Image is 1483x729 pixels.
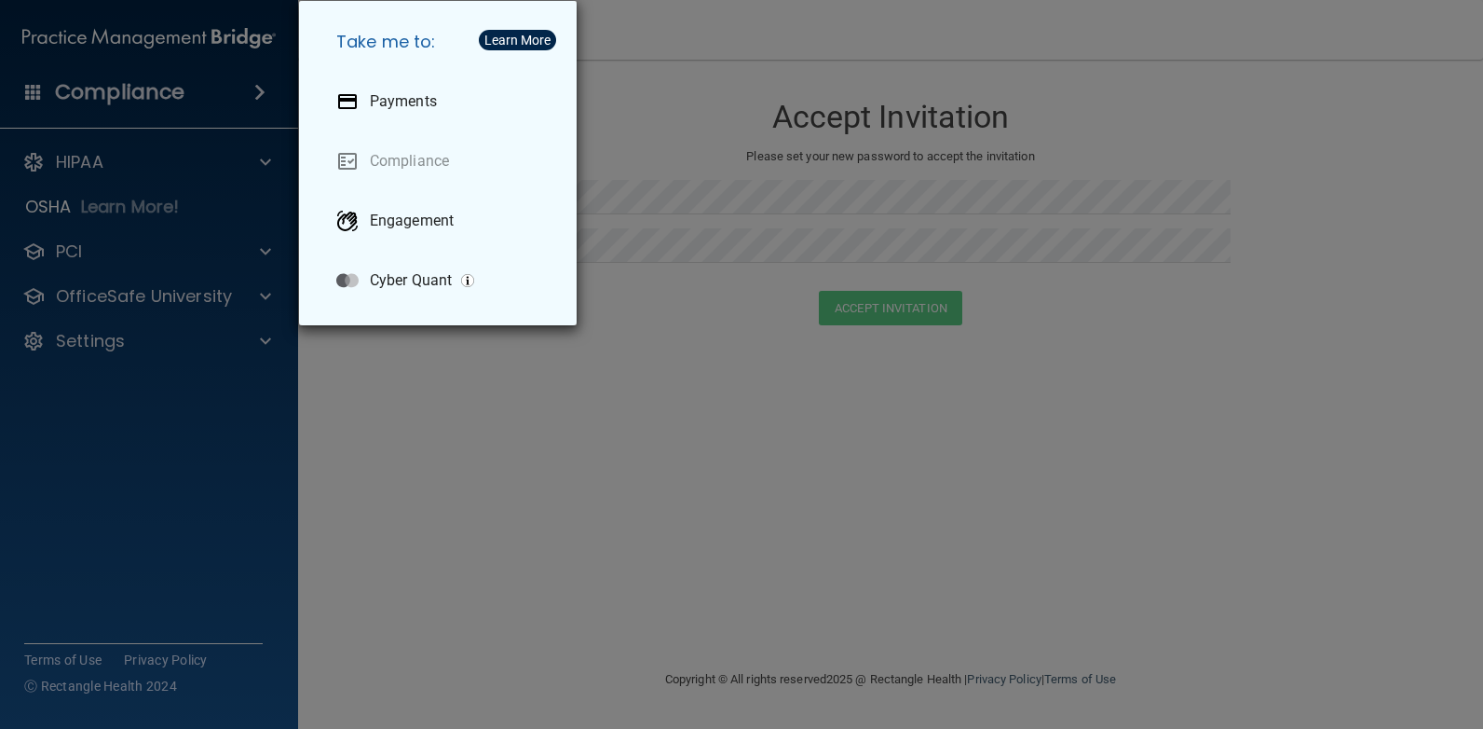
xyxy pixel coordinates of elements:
h5: Take me to: [321,16,562,68]
p: Payments [370,92,437,111]
p: Cyber Quant [370,271,452,290]
button: Learn More [479,30,556,50]
iframe: Drift Widget Chat Controller [1161,597,1461,671]
a: Cyber Quant [321,254,562,307]
p: Engagement [370,212,454,230]
a: Engagement [321,195,562,247]
a: Compliance [321,135,562,187]
div: Learn More [484,34,551,47]
a: Payments [321,76,562,128]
